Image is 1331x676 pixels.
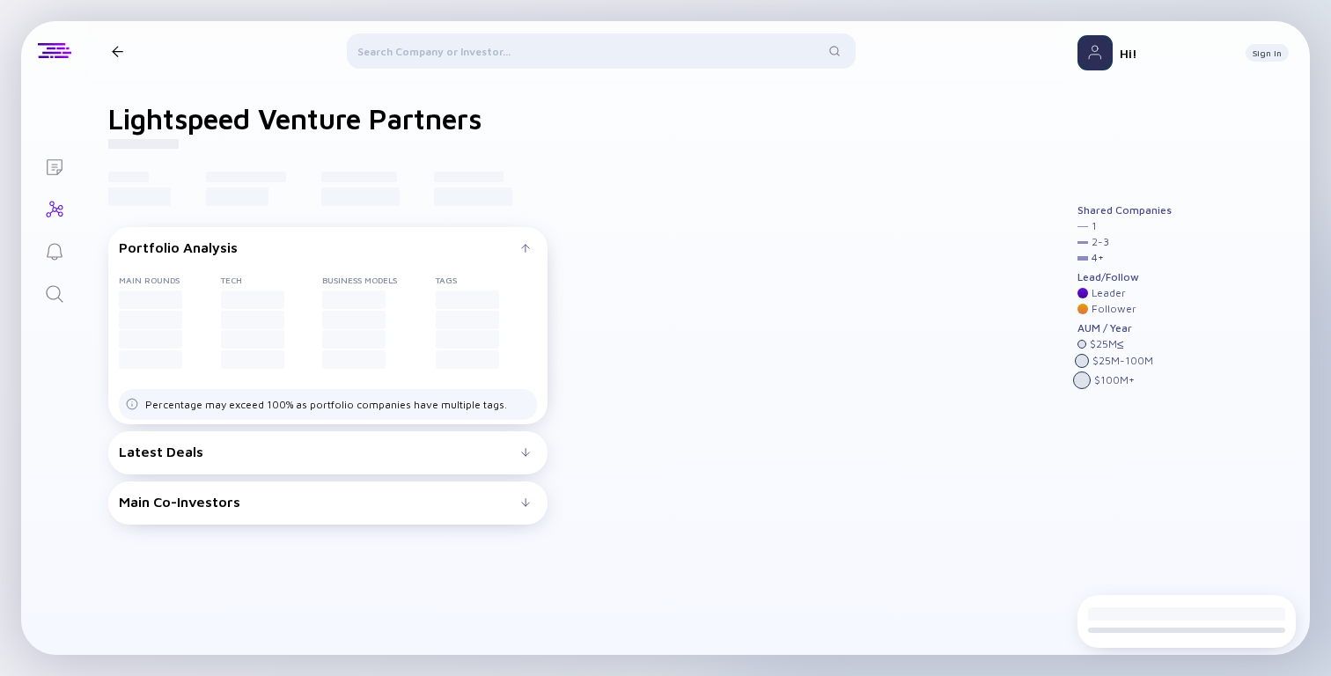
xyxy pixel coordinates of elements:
[119,239,521,255] div: Portfolio Analysis
[119,494,521,510] div: Main Co-Investors
[21,144,87,187] a: Lists
[1092,303,1136,315] div: Follower
[21,187,87,229] a: Investor Map
[1092,287,1126,299] div: Leader
[1092,355,1153,367] div: $ 25M - 100M
[126,398,138,410] img: Tags Dislacimer info icon
[119,275,221,285] div: Main rounds
[119,444,521,459] div: Latest Deals
[1117,338,1124,350] div: ≤
[1246,44,1289,62] button: Sign In
[221,275,323,285] div: Tech
[1092,252,1104,264] div: 4 +
[1094,374,1135,386] div: $ 100M +
[1077,322,1172,334] div: AUM / Year
[657,199,982,481] img: graph-loading.svg
[1077,271,1172,283] div: Lead/Follow
[1090,338,1124,350] div: $ 25M
[108,102,482,136] h1: Lightspeed Venture Partners
[1077,204,1172,217] div: Shared Companies
[322,275,436,285] div: Business Models
[21,229,87,271] a: Reminders
[1120,46,1232,61] div: Hi!
[1077,35,1113,70] img: Profile Picture
[1092,236,1109,248] div: 2 - 3
[1092,220,1097,232] div: 1
[145,398,507,411] div: Percentage may exceed 100% as portfolio companies have multiple tags.
[21,271,87,313] a: Search
[436,275,538,285] div: Tags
